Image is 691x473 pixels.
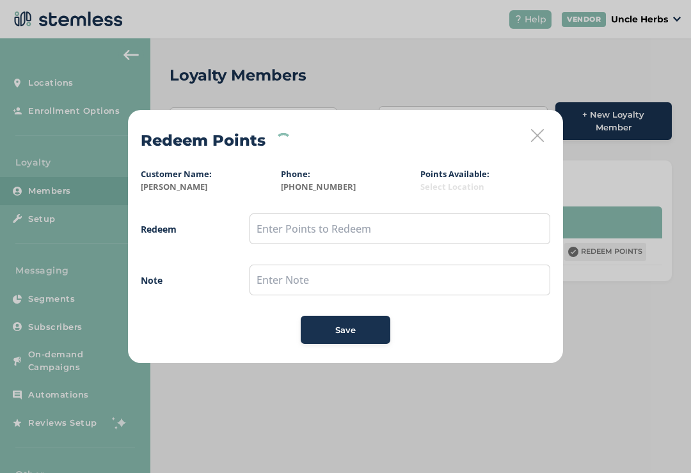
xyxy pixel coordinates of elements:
input: Enter Note [250,265,550,295]
span: Save [335,324,356,337]
label: Customer Name: [141,168,212,180]
h2: Redeem Points [141,129,266,152]
button: Save [301,316,390,344]
label: Select Location [420,181,550,194]
label: Redeem [141,222,224,236]
iframe: Chat Widget [627,412,691,473]
label: [PHONE_NUMBER] [281,181,411,194]
label: Phone: [281,168,310,180]
label: [PERSON_NAME] [141,181,271,194]
input: Enter Points to Redeem [250,213,550,244]
label: Points Available: [420,168,489,180]
label: Note [141,274,224,287]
